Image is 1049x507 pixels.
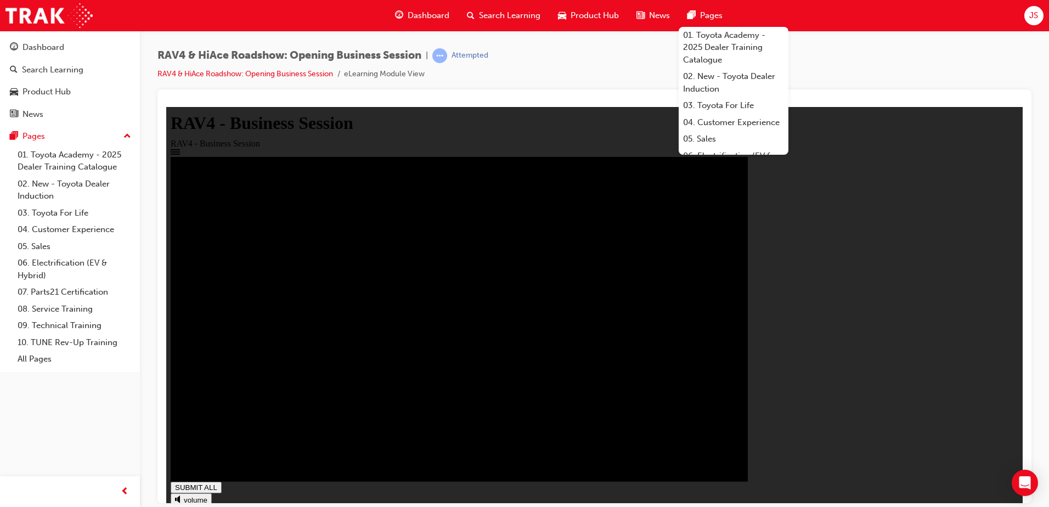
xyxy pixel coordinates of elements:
span: pages-icon [687,9,696,22]
div: Dashboard [22,41,64,54]
a: News [4,104,136,125]
a: Product Hub [4,82,136,102]
span: guage-icon [10,43,18,53]
button: Pages [4,126,136,147]
a: 05. Sales [13,238,136,255]
span: Search Learning [479,9,540,22]
span: guage-icon [395,9,403,22]
a: All Pages [13,351,136,368]
div: Pages [22,130,45,143]
a: 01. Toyota Academy - 2025 Dealer Training Catalogue [13,147,136,176]
div: Attempted [452,50,488,61]
a: 09. Technical Training [13,317,136,334]
a: 05. Sales [679,131,788,148]
a: guage-iconDashboard [386,4,458,27]
button: JS [1024,6,1044,25]
a: 03. Toyota For Life [13,205,136,222]
a: pages-iconPages [679,4,731,27]
img: Trak [5,3,93,28]
span: pages-icon [10,132,18,142]
li: eLearning Module View [344,68,425,81]
span: search-icon [10,65,18,75]
span: News [649,9,670,22]
span: prev-icon [121,485,129,499]
span: learningRecordVerb_ATTEMPT-icon [432,48,447,63]
span: Product Hub [571,9,619,22]
a: 02. New - Toyota Dealer Induction [679,68,788,97]
a: car-iconProduct Hub [549,4,628,27]
a: RAV4 & HiAce Roadshow: Opening Business Session [157,69,333,78]
a: 07. Parts21 Certification [13,284,136,301]
a: 04. Customer Experience [13,221,136,238]
span: search-icon [467,9,475,22]
a: 03. Toyota For Life [679,97,788,114]
a: 04. Customer Experience [679,114,788,131]
a: Dashboard [4,37,136,58]
span: news-icon [10,110,18,120]
span: Dashboard [408,9,449,22]
button: DashboardSearch LearningProduct HubNews [4,35,136,126]
a: news-iconNews [628,4,679,27]
a: 02. New - Toyota Dealer Induction [13,176,136,205]
a: 06. Electrification (EV & Hybrid) [679,148,788,177]
span: car-icon [10,87,18,97]
div: Open Intercom Messenger [1012,470,1038,496]
span: | [426,49,428,62]
span: RAV4 & HiAce Roadshow: Opening Business Session [157,49,421,62]
span: car-icon [558,9,566,22]
span: news-icon [636,9,645,22]
a: 10. TUNE Rev-Up Training [13,334,136,351]
span: Pages [700,9,723,22]
a: Search Learning [4,60,136,80]
div: Search Learning [22,64,83,76]
a: 01. Toyota Academy - 2025 Dealer Training Catalogue [679,27,788,69]
span: JS [1029,9,1038,22]
div: News [22,108,43,121]
a: 08. Service Training [13,301,136,318]
a: search-iconSearch Learning [458,4,549,27]
a: 06. Electrification (EV & Hybrid) [13,255,136,284]
span: up-icon [123,129,131,144]
div: Product Hub [22,86,71,98]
